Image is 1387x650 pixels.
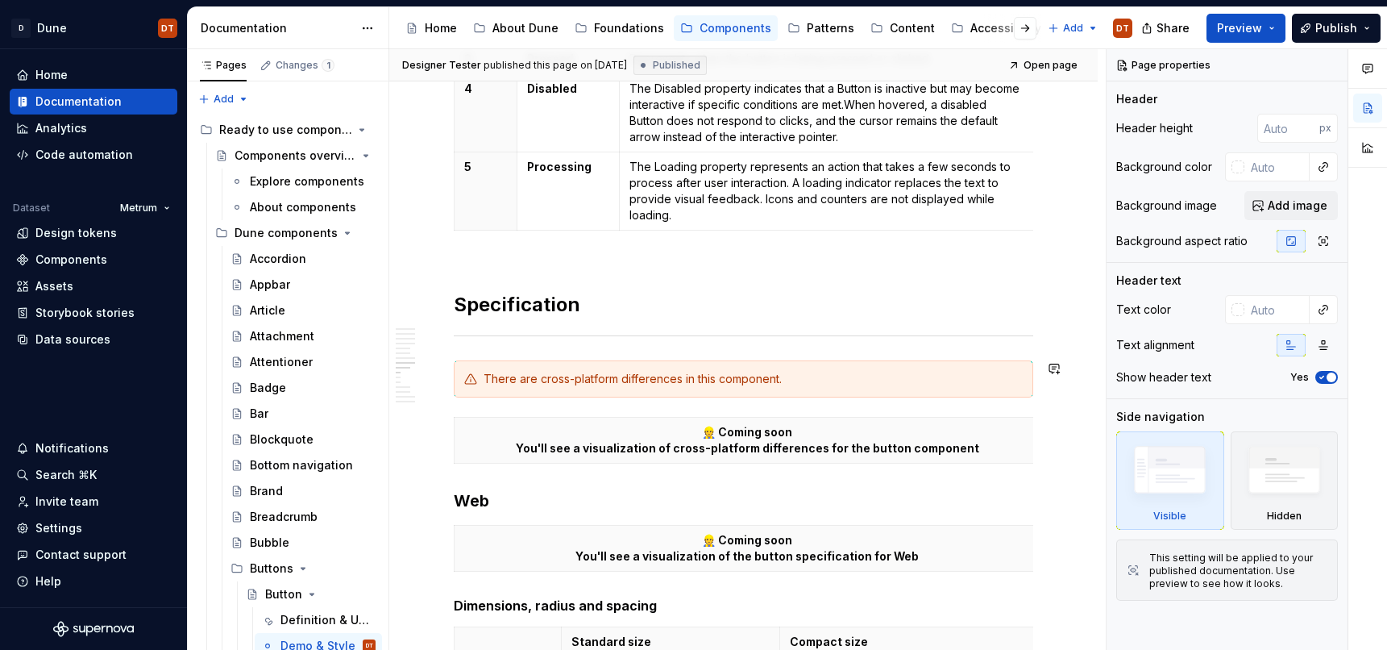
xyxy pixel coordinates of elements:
[425,20,457,36] div: Home
[1133,14,1200,43] button: Share
[224,349,382,375] a: Attentioner
[3,10,184,45] button: DDuneDT
[1116,120,1193,136] div: Header height
[1116,91,1157,107] div: Header
[653,59,700,72] span: Published
[1206,14,1285,43] button: Preview
[1116,233,1248,249] div: Background aspect ratio
[464,532,1030,565] p: 👷 Coming soon You'll see a visualization of the button specification for Web
[10,89,177,115] a: Documentation
[224,246,382,272] a: Accordion
[10,62,177,88] a: Home
[224,452,382,478] a: Bottom navigation
[454,266,1033,318] h2: Specification
[1319,122,1331,135] p: px
[594,20,664,36] div: Foundations
[467,15,565,41] a: About Dune
[35,494,98,510] div: Invite team
[527,81,577,95] strong: Disabled
[790,635,868,648] strong: Compact size
[484,371,1023,387] div: There are cross-platform differences in this component.
[250,173,364,190] div: Explore components
[224,169,382,194] a: Explore components
[1153,510,1186,523] div: Visible
[224,427,382,452] a: Blockquote
[250,199,356,215] div: About components
[10,542,177,568] button: Contact support
[35,147,133,163] div: Code automation
[35,120,87,136] div: Analytics
[492,20,559,36] div: About Dune
[250,302,285,319] div: Article
[1116,302,1171,318] div: Text color
[1116,198,1217,214] div: Background image
[200,59,247,72] div: Pages
[1244,295,1310,324] input: Auto
[674,15,778,41] a: Components
[224,272,382,298] a: Appbar
[250,431,314,448] div: Blockquote
[1024,59,1078,72] span: Open page
[10,327,177,352] a: Data sources
[250,483,283,499] div: Brand
[193,117,382,143] div: Ready to use components
[1315,20,1357,36] span: Publish
[250,535,289,551] div: Bubble
[250,406,268,422] div: Bar
[250,328,314,344] div: Attachment
[255,607,382,633] a: Definition & Usage
[10,435,177,461] button: Notifications
[280,612,372,628] div: Definition & Usage
[35,547,127,563] div: Contact support
[53,621,134,637] svg: Supernova Logo
[1217,20,1262,36] span: Preview
[224,478,382,504] a: Brand
[13,202,50,215] div: Dataset
[629,81,1025,145] p: The Disabled property indicates that a Button is inactive but may become interactive if specific ...
[10,273,177,299] a: Assets
[1244,191,1338,220] button: Add image
[864,15,941,41] a: Content
[224,530,382,556] a: Bubble
[120,202,157,215] span: Metrum
[35,94,122,110] div: Documentation
[201,20,353,36] div: Documentation
[10,515,177,541] a: Settings
[35,67,68,83] div: Home
[464,159,507,175] p: 5
[250,509,318,525] div: Breadcrumb
[35,225,117,241] div: Design tokens
[1292,14,1381,43] button: Publish
[1268,198,1327,214] span: Add image
[945,15,1048,41] a: Accessibility
[1231,431,1339,530] div: Hidden
[1157,20,1190,36] span: Share
[1116,159,1212,175] div: Background color
[700,20,771,36] div: Components
[1043,17,1103,40] button: Add
[1290,371,1309,384] label: Yes
[219,122,352,138] div: Ready to use components
[1116,22,1129,35] div: DT
[224,375,382,401] a: Badge
[250,251,306,267] div: Accordion
[224,323,382,349] a: Attachment
[214,93,234,106] span: Add
[568,15,671,41] a: Foundations
[629,159,1025,223] p: The Loading property represents an action that takes a few seconds to process after user interact...
[1063,22,1083,35] span: Add
[1116,273,1181,289] div: Header text
[250,354,313,370] div: Attentioner
[454,490,1033,512] h3: Web
[35,252,107,268] div: Components
[1116,431,1224,530] div: Visible
[807,20,854,36] div: Patterns
[250,457,353,473] div: Bottom navigation
[235,148,356,164] div: Components overview
[454,598,1033,614] h5: Dimensions, radius and spacing
[35,331,110,348] div: Data sources
[35,305,135,321] div: Storybook stories
[250,277,290,293] div: Appbar
[224,298,382,323] a: Article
